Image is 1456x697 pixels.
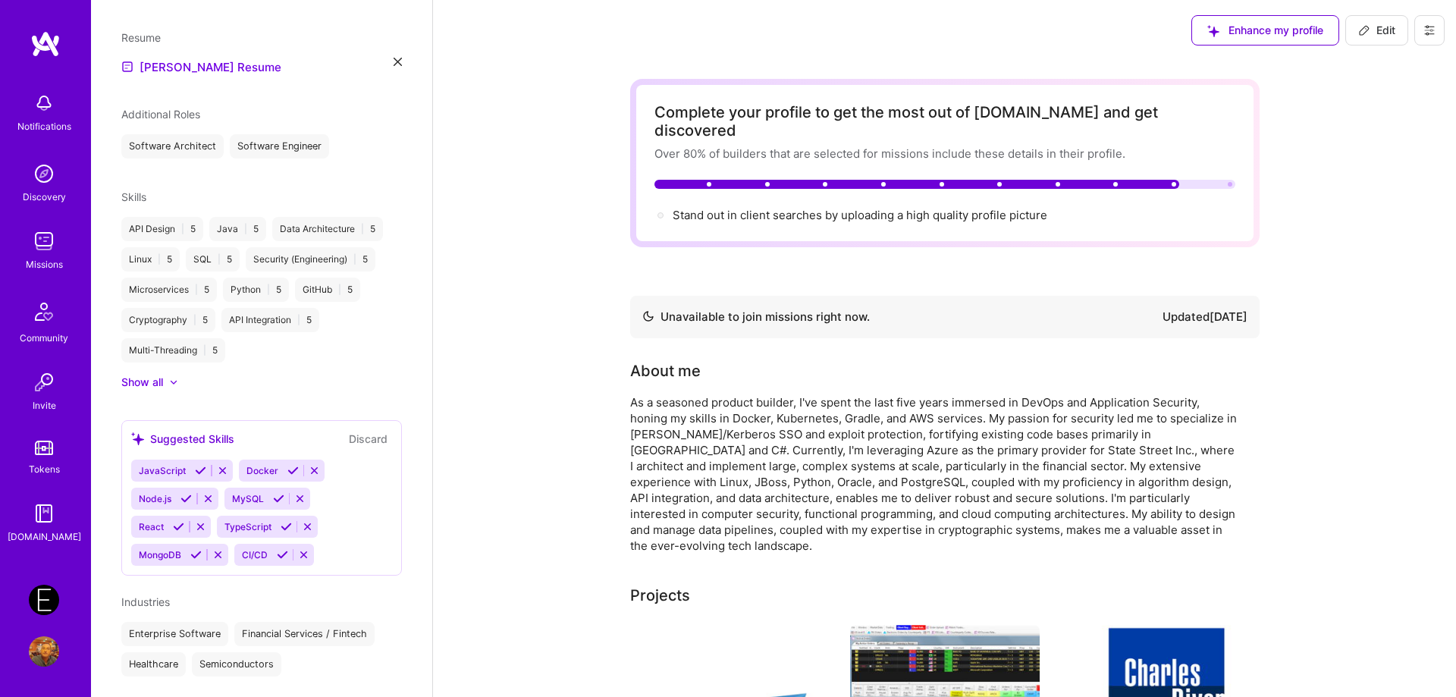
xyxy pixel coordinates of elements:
div: Data Architecture 5 [272,217,383,241]
div: Community [20,330,68,346]
div: SQL 5 [186,247,240,272]
i: Accept [180,493,192,504]
div: Complete your profile to get the most out of [DOMAIN_NAME] and get discovered [654,103,1235,140]
span: React [139,521,164,532]
i: Accept [281,521,292,532]
i: Reject [195,521,206,532]
div: Semiconductors [192,652,281,677]
div: Microservices 5 [121,278,217,302]
span: | [218,253,221,265]
span: MySQL [232,493,264,504]
span: | [338,284,341,296]
span: | [193,314,196,326]
img: User Avatar [29,636,59,667]
a: Endeavor: Onlocation Mobile/Security- 3338TSV275 [25,585,63,615]
span: | [361,223,364,235]
span: JavaScript [139,465,186,476]
i: Accept [287,465,299,476]
i: Reject [298,549,309,560]
span: | [181,223,184,235]
span: | [158,253,161,265]
span: | [297,314,300,326]
i: icon Close [394,58,402,66]
span: Enhance my profile [1207,23,1323,38]
i: Reject [309,465,320,476]
i: Accept [195,465,206,476]
span: CI/CD [242,549,268,560]
div: Unavailable to join missions right now. [642,308,870,326]
i: Accept [273,493,284,504]
div: Show all [121,375,163,390]
span: | [203,344,206,356]
i: Reject [202,493,214,504]
img: teamwork [29,226,59,256]
i: Reject [302,521,313,532]
img: guide book [29,498,59,529]
div: Healthcare [121,652,186,677]
span: | [353,253,356,265]
div: Invite [33,397,56,413]
button: Edit [1345,15,1408,46]
span: Additional Roles [121,108,200,121]
i: Accept [277,549,288,560]
i: Accept [190,549,202,560]
div: Enterprise Software [121,622,228,646]
div: Software Architect [121,134,224,159]
div: Tokens [29,461,60,477]
div: Multi-Threading 5 [121,338,225,363]
i: Reject [212,549,224,560]
div: API Integration 5 [221,308,319,332]
span: Skills [121,190,146,203]
div: Over 80% of builders that are selected for missions include these details in their profile. [654,146,1235,162]
span: Node.js [139,493,171,504]
i: Reject [294,493,306,504]
div: Cryptography 5 [121,308,215,332]
button: Enhance my profile [1191,15,1339,46]
div: Security (Engineering) 5 [246,247,375,272]
span: Industries [121,595,170,608]
img: Availability [642,310,654,322]
i: icon SuggestedTeams [131,432,144,445]
a: User Avatar [25,636,63,667]
span: | [244,223,247,235]
div: Projects [630,584,690,607]
div: Financial Services / Fintech [234,622,375,646]
span: Edit [1358,23,1395,38]
div: Java 5 [209,217,266,241]
div: Missions [26,256,63,272]
div: Software Engineer [230,134,329,159]
img: Invite [29,367,59,397]
img: discovery [29,159,59,189]
img: logo [30,30,61,58]
span: Resume [121,31,161,44]
div: As a seasoned product builder, I've spent the last five years immersed in DevOps and Application ... [630,394,1237,554]
div: GitHub 5 [295,278,360,302]
div: Python 5 [223,278,289,302]
i: Accept [173,521,184,532]
div: Linux 5 [121,247,180,272]
img: Resume [121,61,133,73]
div: Discovery [23,189,66,205]
a: [PERSON_NAME] Resume [121,58,281,76]
div: Stand out in client searches by uploading a high quality profile picture [673,207,1047,223]
div: API Design 5 [121,217,203,241]
div: Updated [DATE] [1163,308,1247,326]
i: icon SuggestedTeams [1207,25,1219,37]
img: Community [26,294,62,330]
img: tokens [35,441,53,455]
div: Suggested Skills [131,431,234,447]
img: Endeavor: Onlocation Mobile/Security- 3338TSV275 [29,585,59,615]
i: Reject [217,465,228,476]
button: Discard [344,430,392,447]
div: Notifications [17,118,71,134]
img: bell [29,88,59,118]
div: About me [630,359,701,382]
span: Docker [246,465,278,476]
div: [DOMAIN_NAME] [8,529,81,545]
span: | [267,284,270,296]
span: MongoDB [139,549,181,560]
span: | [195,284,198,296]
span: TypeScript [224,521,271,532]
